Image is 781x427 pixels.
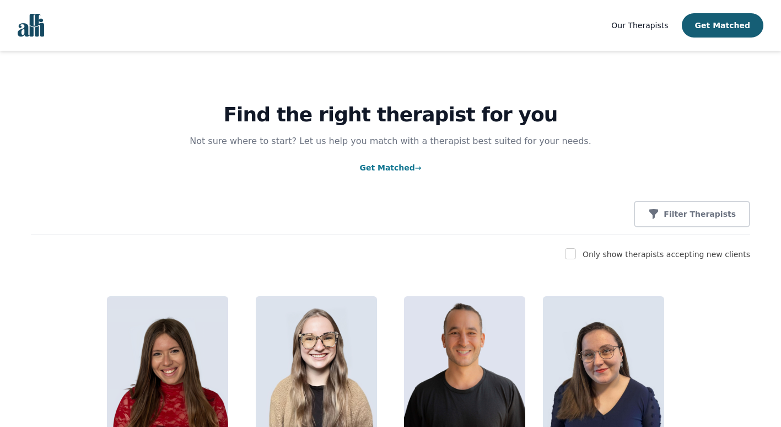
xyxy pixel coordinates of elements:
[179,135,602,148] p: Not sure where to start? Let us help you match with a therapist best suited for your needs.
[634,201,750,227] button: Filter Therapists
[611,19,668,32] a: Our Therapists
[611,21,668,30] span: Our Therapists
[583,250,750,259] label: Only show therapists accepting new clients
[31,104,750,126] h1: Find the right therapist for you
[664,209,736,220] p: Filter Therapists
[18,14,44,37] img: alli logo
[415,163,422,172] span: →
[682,13,763,38] button: Get Matched
[359,163,421,172] a: Get Matched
